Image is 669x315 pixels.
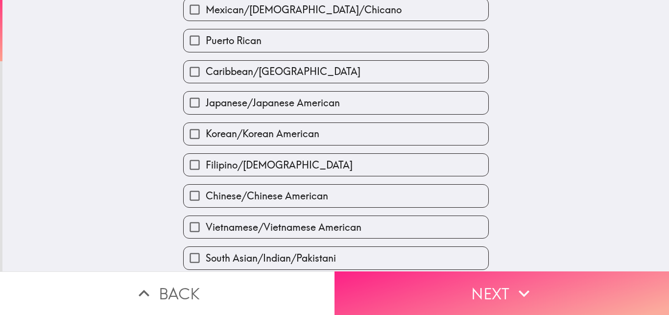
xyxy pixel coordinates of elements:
button: Korean/Korean American [184,123,488,145]
span: Mexican/[DEMOGRAPHIC_DATA]/Chicano [206,3,402,17]
button: Filipino/[DEMOGRAPHIC_DATA] [184,154,488,176]
button: Next [334,271,669,315]
span: Japanese/Japanese American [206,96,340,110]
span: South Asian/Indian/Pakistani [206,251,336,265]
span: Chinese/Chinese American [206,189,328,203]
span: Korean/Korean American [206,127,319,141]
button: South Asian/Indian/Pakistani [184,247,488,269]
button: Caribbean/[GEOGRAPHIC_DATA] [184,61,488,83]
button: Chinese/Chinese American [184,185,488,207]
button: Vietnamese/Vietnamese American [184,216,488,238]
span: Puerto Rican [206,34,262,48]
span: Filipino/[DEMOGRAPHIC_DATA] [206,158,353,172]
span: Vietnamese/Vietnamese American [206,220,361,234]
span: Caribbean/[GEOGRAPHIC_DATA] [206,65,360,78]
button: Puerto Rican [184,29,488,51]
button: Japanese/Japanese American [184,92,488,114]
